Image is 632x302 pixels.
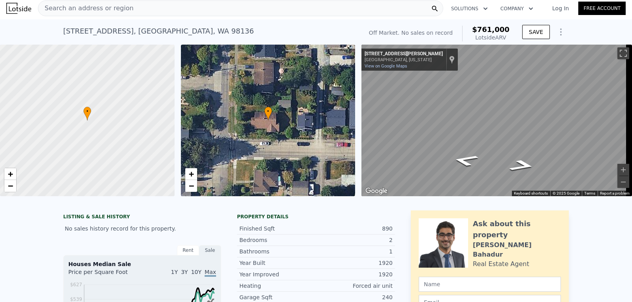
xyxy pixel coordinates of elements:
div: Map [361,45,632,196]
div: Heating [239,282,316,290]
button: Zoom in [617,164,629,176]
a: View on Google Maps [365,64,407,69]
path: Go East, SW Brandon St [498,157,546,174]
span: $761,000 [472,25,510,34]
a: Report a problem [600,191,630,195]
div: Bedrooms [239,236,316,244]
span: − [188,181,194,191]
span: + [188,169,194,179]
a: Zoom out [4,180,16,192]
div: [STREET_ADDRESS][PERSON_NAME] [365,51,443,57]
div: 890 [316,225,393,233]
div: Year Improved [239,270,316,278]
span: • [83,108,91,115]
div: Bathrooms [239,248,316,255]
div: Year Built [239,259,316,267]
div: [STREET_ADDRESS] , [GEOGRAPHIC_DATA] , WA 98136 [63,26,254,37]
path: Go West, SW Brandon St [442,152,489,169]
div: No sales history record for this property. [63,221,221,236]
img: Lotside [6,3,31,14]
div: Property details [237,214,395,220]
div: [GEOGRAPHIC_DATA], [US_STATE] [365,57,443,62]
button: Keyboard shortcuts [514,191,548,196]
div: Street View [361,45,632,196]
span: 10Y [191,269,201,275]
span: − [8,181,13,191]
button: Toggle fullscreen view [617,47,629,59]
div: LISTING & SALE HISTORY [63,214,221,221]
button: SAVE [522,25,550,39]
tspan: $539 [70,296,82,302]
a: Zoom in [4,168,16,180]
img: Google [363,186,389,196]
div: Forced air unit [316,282,393,290]
div: 1 [316,248,393,255]
div: 240 [316,293,393,301]
span: • [264,108,272,115]
a: Show location on map [449,55,455,64]
div: 1920 [316,270,393,278]
span: 3Y [181,269,188,275]
div: 2 [316,236,393,244]
span: © 2025 Google [553,191,579,195]
a: Zoom in [185,168,197,180]
span: + [8,169,13,179]
div: Garage Sqft [239,293,316,301]
a: Open this area in Google Maps (opens a new window) [363,186,389,196]
button: Company [494,2,540,16]
span: 1Y [171,269,178,275]
div: Houses Median Sale [68,260,216,268]
div: Off Market. No sales on record [369,29,453,37]
span: Max [205,269,216,277]
div: Ask about this property [473,218,561,240]
div: 1920 [316,259,393,267]
span: Search an address or region [38,4,134,13]
tspan: $627 [70,282,82,287]
div: Rent [177,245,199,255]
div: Finished Sqft [239,225,316,233]
a: Log In [543,4,578,12]
input: Name [419,277,561,292]
button: Show Options [553,24,569,40]
div: Price per Square Foot [68,268,142,281]
div: Sale [199,245,221,255]
a: Zoom out [185,180,197,192]
a: Terms [584,191,595,195]
div: • [83,107,91,120]
button: Zoom out [617,176,629,188]
div: Real Estate Agent [473,259,529,269]
div: • [264,107,272,120]
div: Lotside ARV [472,34,510,41]
div: [PERSON_NAME] Bahadur [473,240,561,259]
a: Free Account [578,2,626,15]
button: Solutions [445,2,494,16]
